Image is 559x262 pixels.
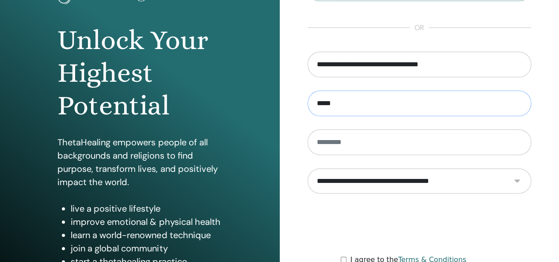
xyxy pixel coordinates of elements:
[71,242,222,255] li: join a global community
[71,228,222,242] li: learn a world-renowned technique
[71,202,222,215] li: live a positive lifestyle
[352,207,487,241] iframe: reCAPTCHA
[57,24,222,122] h1: Unlock Your Highest Potential
[410,23,429,33] span: or
[57,136,222,189] p: ThetaHealing empowers people of all backgrounds and religions to find purpose, transform lives, a...
[71,215,222,228] li: improve emotional & physical health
